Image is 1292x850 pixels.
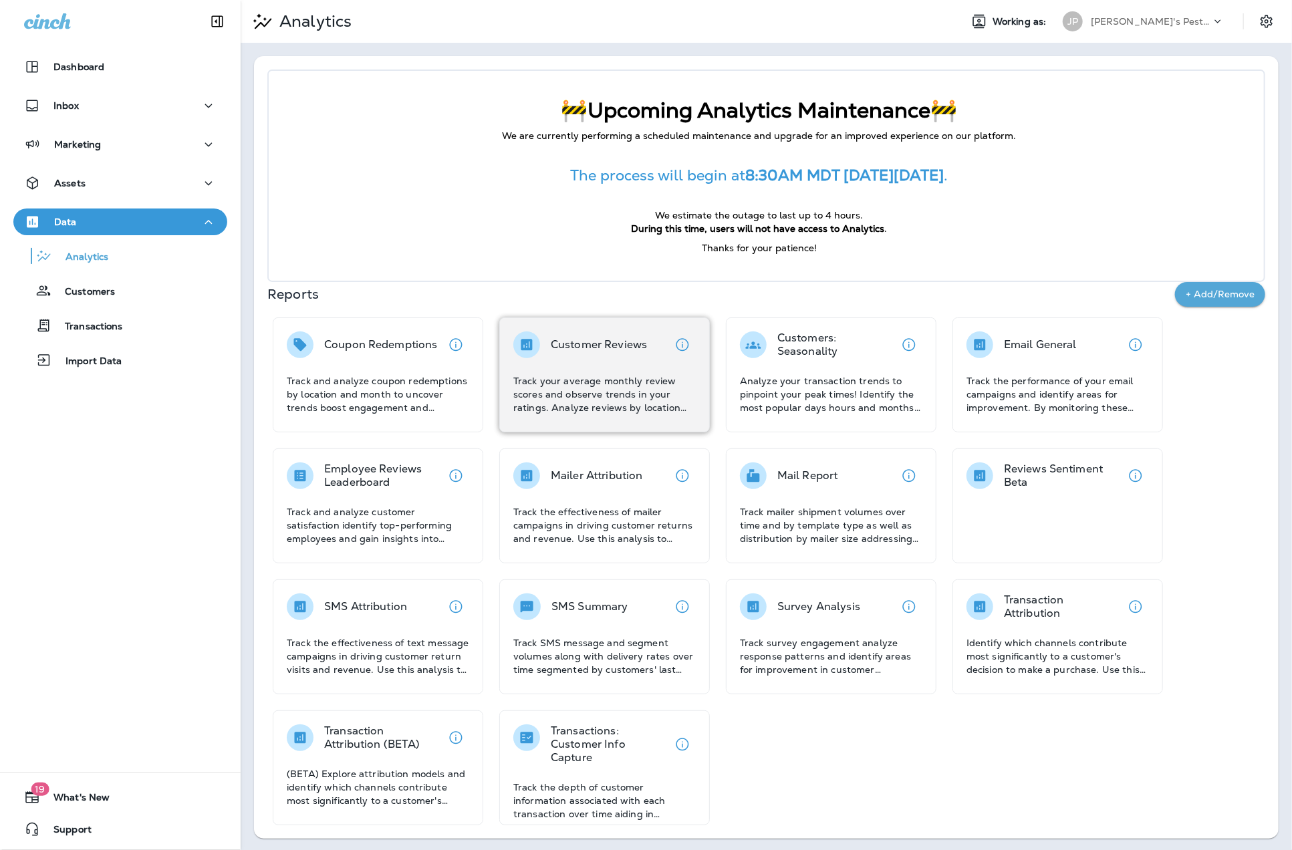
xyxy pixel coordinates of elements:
p: 🚧Upcoming Analytics Maintenance🚧 [295,98,1223,123]
span: . [944,166,948,185]
p: Reviews Sentiment Beta [1004,462,1122,489]
p: SMS Summary [551,600,628,613]
button: Data [13,208,227,235]
button: View details [669,331,696,358]
p: Employee Reviews Leaderboard [324,462,442,489]
button: View details [1122,462,1149,489]
strong: During this time, users will not have access to Analytics [632,223,885,235]
button: Marketing [13,131,227,158]
p: Transaction Attribution (BETA) [324,724,442,751]
p: Track and analyze customer satisfaction identify top-performing employees and gain insights into ... [287,505,469,545]
button: View details [896,331,922,358]
button: View details [442,724,469,751]
p: Track survey engagement analyze response patterns and identify areas for improvement in customer ... [740,636,922,676]
p: Track the effectiveness of text message campaigns in driving customer return visits and revenue. ... [287,636,469,676]
p: Analyze your transaction trends to pinpoint your peak times! Identify the most popular days hours... [740,374,922,414]
button: View details [669,462,696,489]
p: Dashboard [53,61,104,72]
p: Track and analyze coupon redemptions by location and month to uncover trends boost engagement and... [287,374,469,414]
p: Track the depth of customer information associated with each transaction over time aiding in asse... [513,781,696,821]
button: View details [442,331,469,358]
span: What's New [40,792,110,808]
button: Support [13,816,227,843]
p: Data [54,217,77,227]
button: Settings [1255,9,1279,33]
button: Collapse Sidebar [199,8,236,35]
p: Thanks for your patience! [295,242,1223,255]
button: View details [669,593,696,620]
button: Assets [13,170,227,196]
button: + Add/Remove [1175,282,1265,307]
p: Email General [1004,338,1077,351]
p: Marketing [54,139,101,150]
span: Working as: [993,16,1049,27]
p: Track SMS message and segment volumes along with delivery rates over time segmented by customers'... [513,636,696,676]
button: Transactions [13,311,227,339]
p: Customer Reviews [551,338,647,351]
p: Coupon Redemptions [324,338,438,351]
button: Inbox [13,92,227,119]
button: View details [669,731,696,758]
p: Analytics [52,251,108,264]
p: We are currently performing a scheduled maintenance and upgrade for an improved experience on our... [295,130,1223,143]
button: View details [1122,593,1149,620]
p: Track the performance of your email campaigns and identify areas for improvement. By monitoring t... [966,374,1149,414]
p: Reports [267,285,1175,303]
p: [PERSON_NAME]'s Pest Control - [GEOGRAPHIC_DATA] [1091,16,1211,27]
button: Analytics [13,242,227,270]
p: Import Data [52,356,122,368]
p: We estimate the outage to last up to 4 hours. [295,209,1223,223]
span: . [885,223,888,235]
p: Survey Analysis [777,600,860,613]
p: Track your average monthly review scores and observe trends in your ratings. Analyze reviews by l... [513,374,696,414]
span: Support [40,824,92,840]
p: (BETA) Explore attribution models and identify which channels contribute most significantly to a ... [287,767,469,807]
p: SMS Attribution [324,600,407,613]
p: Analytics [274,11,352,31]
strong: 8:30AM MDT [DATE][DATE] [746,166,944,185]
p: Track mailer shipment volumes over time and by template type as well as distribution by mailer si... [740,505,922,545]
button: View details [1122,331,1149,358]
p: Transactions [51,321,123,333]
p: Track the effectiveness of mailer campaigns in driving customer returns and revenue. Use this ana... [513,505,696,545]
button: Customers [13,277,227,305]
p: Transaction Attribution [1004,593,1122,620]
p: Transactions: Customer Info Capture [551,724,669,764]
div: JP [1063,11,1083,31]
p: Customers: Seasonality [777,331,896,358]
span: The process will begin at [571,166,746,185]
button: View details [442,462,469,489]
p: Identify which channels contribute most significantly to a customer's decision to make a purchase... [966,636,1149,676]
button: Dashboard [13,53,227,80]
button: View details [442,593,469,620]
p: Mail Report [777,469,838,482]
button: 19What's New [13,784,227,811]
span: 19 [31,783,49,796]
button: Import Data [13,346,227,374]
p: Customers [51,286,115,299]
p: Mailer Attribution [551,469,643,482]
p: Inbox [53,100,79,111]
button: View details [896,462,922,489]
button: View details [896,593,922,620]
p: Assets [54,178,86,188]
